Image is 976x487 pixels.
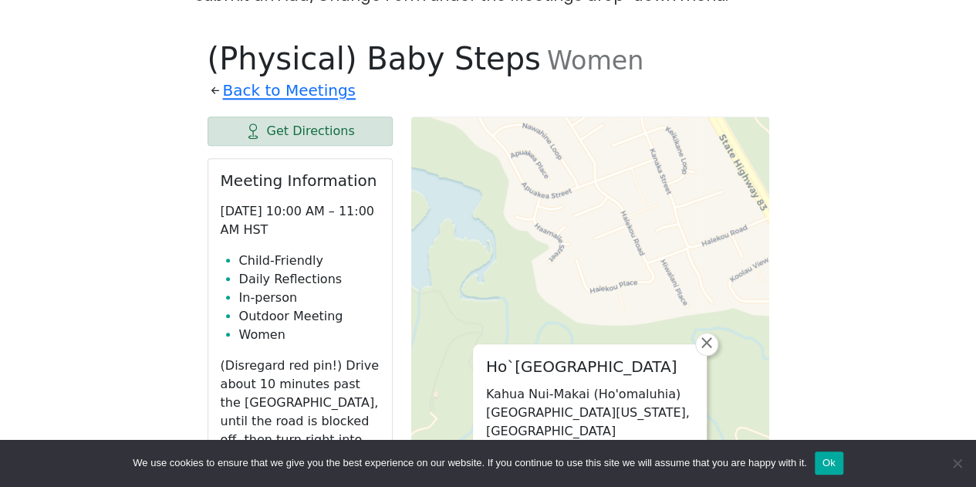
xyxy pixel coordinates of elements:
[547,46,644,76] small: Women
[208,117,393,146] a: Get Directions
[239,270,380,289] li: Daily Reflections
[239,252,380,270] li: Child-Friendly
[221,171,380,190] h2: Meeting Information
[239,326,380,344] li: Women
[239,289,380,307] li: In-person
[949,455,964,471] span: No
[239,307,380,326] li: Outdoor Meeting
[133,455,806,471] span: We use cookies to ensure that we give you the best experience on our website. If you continue to ...
[223,77,356,104] a: Back to Meetings
[486,357,694,376] h2: Ho`[GEOGRAPHIC_DATA]
[486,385,694,441] p: Kahua Nui-Makai (Ho'omaluhia) [GEOGRAPHIC_DATA][US_STATE], [GEOGRAPHIC_DATA]
[815,451,843,475] button: Ok
[221,202,380,239] p: [DATE] 10:00 AM – 11:00 AM HST
[699,333,714,352] span: ×
[208,41,541,76] span: (Physical) Baby Steps
[695,333,718,356] a: Close popup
